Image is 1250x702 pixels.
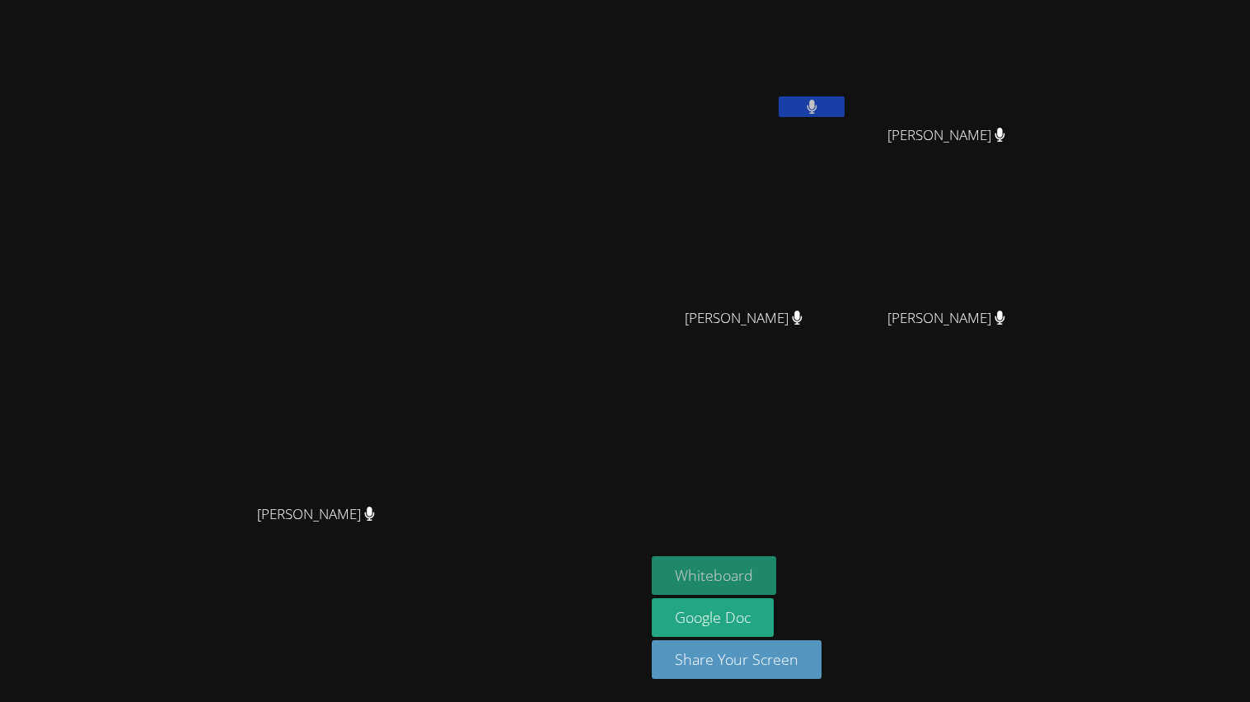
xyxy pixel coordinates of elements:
[257,503,375,526] span: [PERSON_NAME]
[685,307,803,330] span: [PERSON_NAME]
[652,598,774,637] a: Google Doc
[652,640,822,679] button: Share Your Screen
[887,307,1005,330] span: [PERSON_NAME]
[652,556,776,595] button: Whiteboard
[887,124,1005,147] span: [PERSON_NAME]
